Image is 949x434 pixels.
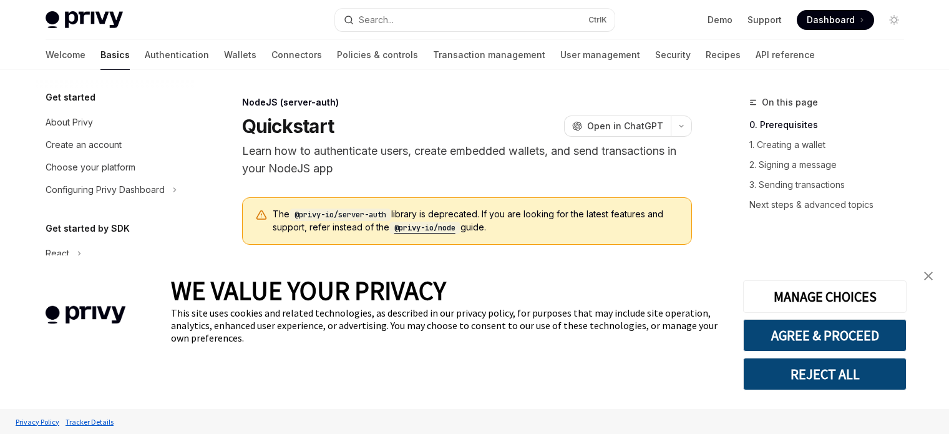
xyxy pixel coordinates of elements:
[433,40,545,70] a: Transaction management
[749,135,914,155] a: 1. Creating a wallet
[273,208,679,234] span: The library is deprecated. If you are looking for the latest features and support, refer instead ...
[36,179,195,201] button: Toggle Configuring Privy Dashboard section
[743,358,907,390] button: REJECT ALL
[46,137,122,152] div: Create an account
[46,115,93,130] div: About Privy
[36,156,195,179] a: Choose your platform
[19,288,152,342] img: company logo
[242,142,692,177] p: Learn how to authenticate users, create embedded wallets, and send transactions in your NodeJS app
[807,14,855,26] span: Dashboard
[271,40,322,70] a: Connectors
[916,264,941,289] a: close banner
[749,155,914,175] a: 2. Signing a message
[36,134,195,156] a: Create an account
[924,272,933,280] img: close banner
[706,40,741,70] a: Recipes
[337,40,418,70] a: Policies & controls
[46,11,123,29] img: light logo
[743,319,907,352] button: AGREE & PROCEED
[743,280,907,313] button: MANAGE CHOICES
[46,40,85,70] a: Welcome
[224,40,256,70] a: Wallets
[588,15,607,25] span: Ctrl K
[290,209,391,221] code: @privy-io/server-auth
[335,9,615,31] button: Open search
[171,274,446,307] span: WE VALUE YOUR PRIVACY
[36,242,195,265] button: Toggle React section
[46,221,130,236] h5: Get started by SDK
[756,40,815,70] a: API reference
[171,307,724,344] div: This site uses cookies and related technologies, as described in our privacy policy, for purposes...
[359,12,394,27] div: Search...
[46,90,95,105] h5: Get started
[12,411,62,433] a: Privacy Policy
[46,182,165,197] div: Configuring Privy Dashboard
[62,411,117,433] a: Tracker Details
[36,111,195,134] a: About Privy
[560,40,640,70] a: User management
[389,222,460,234] code: @privy-io/node
[46,246,69,261] div: React
[389,222,460,232] a: @privy-io/node
[655,40,691,70] a: Security
[564,116,671,137] button: Open in ChatGPT
[145,40,209,70] a: Authentication
[762,95,818,110] span: On this page
[242,115,334,137] h1: Quickstart
[797,10,874,30] a: Dashboard
[100,40,130,70] a: Basics
[46,160,135,175] div: Choose your platform
[749,175,914,195] a: 3. Sending transactions
[242,96,692,109] div: NodeJS (server-auth)
[749,195,914,215] a: Next steps & advanced topics
[884,10,904,30] button: Toggle dark mode
[255,209,268,222] svg: Warning
[749,115,914,135] a: 0. Prerequisites
[747,14,782,26] a: Support
[708,14,732,26] a: Demo
[587,120,663,132] span: Open in ChatGPT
